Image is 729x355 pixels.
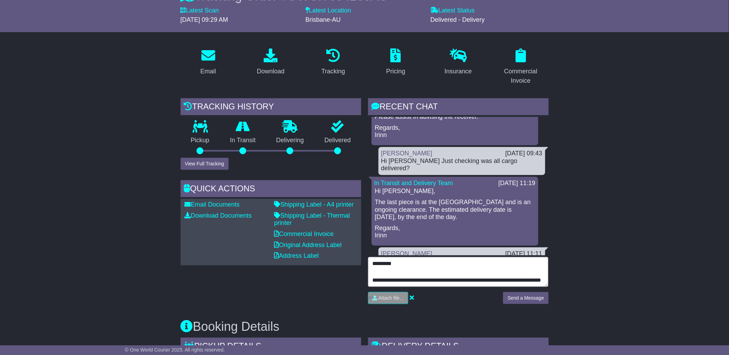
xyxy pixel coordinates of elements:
a: Shipping Label - Thermal printer [274,212,350,227]
label: Latest Scan [181,7,219,15]
span: [DATE] 09:29 AM [181,16,228,23]
a: [PERSON_NAME] [381,150,432,157]
div: Email [200,67,216,76]
a: Commercial Invoice [493,46,549,88]
div: Commercial Invoice [498,67,544,85]
div: Insurance [445,67,472,76]
p: The last piece is at the [GEOGRAPHIC_DATA] and is an ongoing clearance. The estimated delivery da... [375,199,535,221]
div: [DATE] 11:11 [505,250,543,258]
div: Download [257,67,284,76]
p: Delivering [266,137,315,144]
span: © One World Courier 2025. All rights reserved. [125,347,225,353]
a: Tracking [317,46,349,79]
a: Address Label [274,252,319,259]
div: [DATE] 11:19 [499,180,536,187]
div: RECENT CHAT [368,98,549,117]
div: Tracking [321,67,345,76]
a: Email Documents [185,201,240,208]
a: Commercial Invoice [274,230,334,237]
div: Pricing [386,67,405,76]
a: Pricing [382,46,410,79]
p: Please assist in advising the receiver. [375,113,535,121]
p: Delivered [314,137,361,144]
button: Send a Message [503,292,548,304]
a: In Transit and Delivery Team [374,180,453,186]
a: Shipping Label - A4 printer [274,201,354,208]
a: Download Documents [185,212,252,219]
h3: Booking Details [181,320,549,334]
label: Latest Status [430,7,475,15]
p: Pickup [181,137,220,144]
p: Regards, Irinn [375,225,535,239]
div: [DATE] 09:43 [505,150,543,157]
div: Quick Actions [181,180,361,199]
div: Tracking history [181,98,361,117]
div: Hi [PERSON_NAME] Just checking was all cargo delivered? [381,157,543,172]
a: Insurance [440,46,476,79]
label: Latest Location [306,7,351,15]
p: Hi [PERSON_NAME], [375,188,535,195]
p: Regards, Irinn [375,124,535,139]
a: [PERSON_NAME] [381,250,432,257]
span: Delivered - Delivery [430,16,485,23]
a: Download [252,46,289,79]
button: View Full Tracking [181,158,229,170]
span: Brisbane-AU [306,16,341,23]
p: In Transit [220,137,266,144]
a: Email [196,46,220,79]
a: Original Address Label [274,242,342,248]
